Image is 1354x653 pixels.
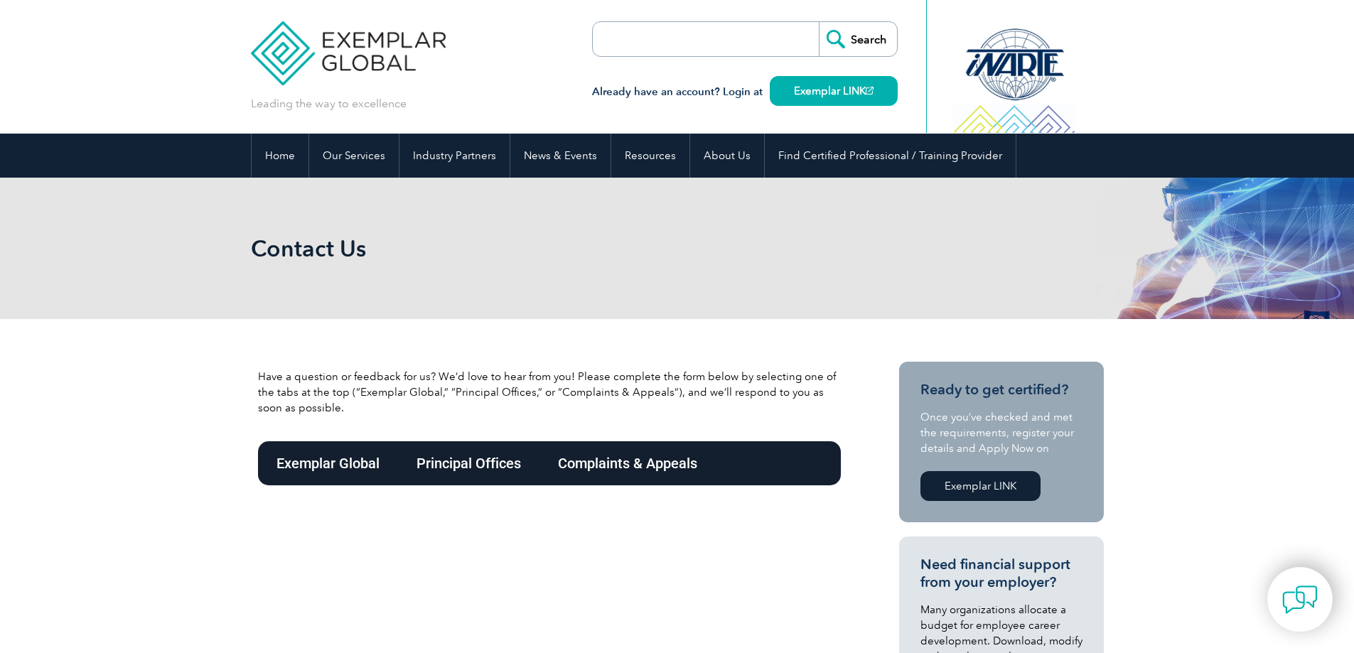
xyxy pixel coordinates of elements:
img: contact-chat.png [1282,582,1318,617]
div: Principal Offices [398,441,539,485]
p: Once you’ve checked and met the requirements, register your details and Apply Now on [920,409,1082,456]
div: Complaints & Appeals [539,441,716,485]
h3: Ready to get certified? [920,381,1082,399]
a: Our Services [309,134,399,178]
p: Have a question or feedback for us? We’d love to hear from you! Please complete the form below by... [258,369,841,416]
a: News & Events [510,134,611,178]
p: Leading the way to excellence [251,96,407,112]
a: Exemplar LINK [770,76,898,106]
h3: Already have an account? Login at [592,83,898,101]
a: Industry Partners [399,134,510,178]
img: open_square.png [866,87,874,95]
input: Search [819,22,897,56]
a: Exemplar LINK [920,471,1041,501]
h1: Contact Us [251,234,797,262]
a: Find Certified Professional / Training Provider [765,134,1016,178]
div: Exemplar Global [258,441,398,485]
a: Resources [611,134,689,178]
a: About Us [690,134,764,178]
h3: Need financial support from your employer? [920,556,1082,591]
a: Home [252,134,308,178]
